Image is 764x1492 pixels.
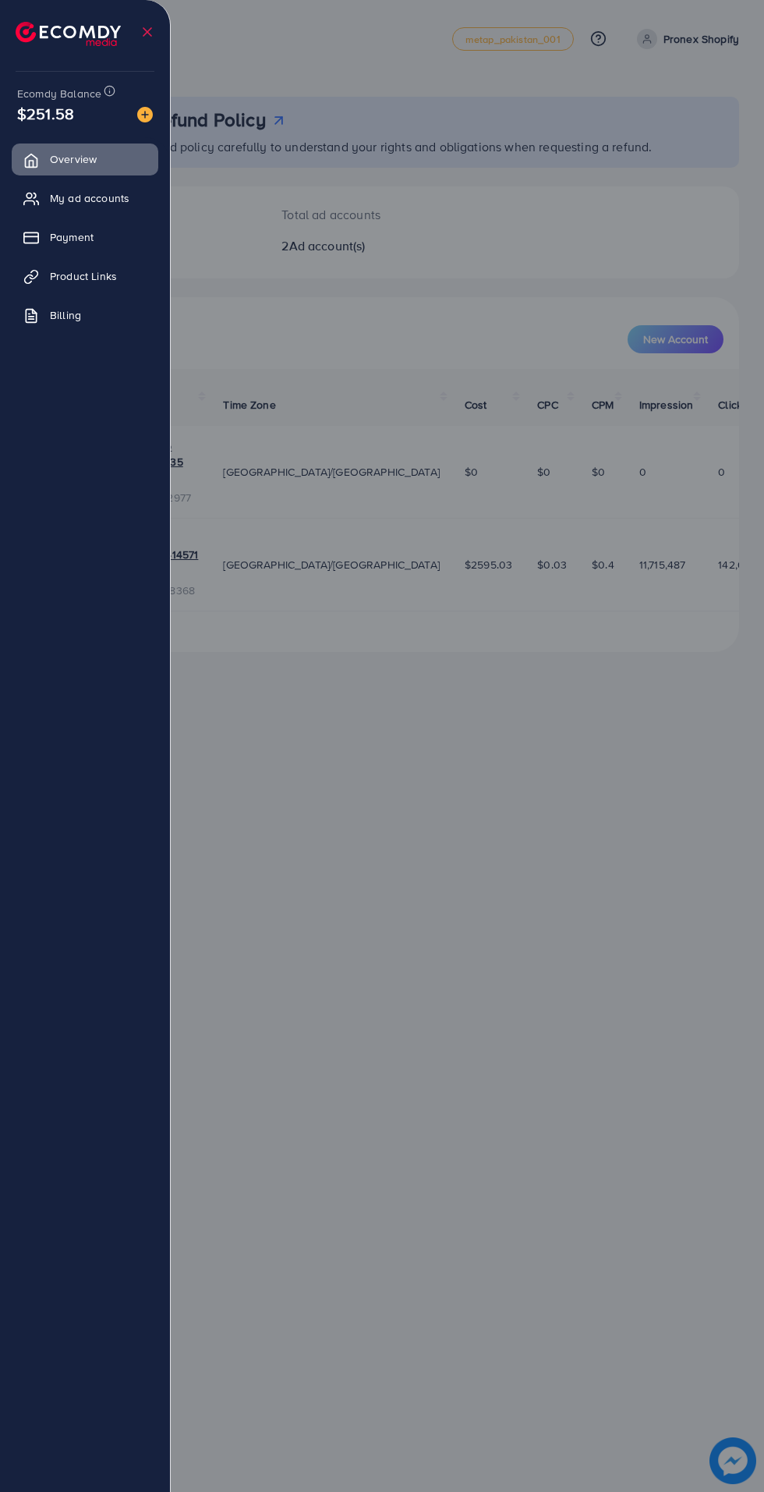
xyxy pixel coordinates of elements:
a: Payment [12,221,158,253]
span: Ecomdy Balance [17,86,101,101]
img: image [137,107,153,122]
span: Billing [50,307,81,323]
span: My ad accounts [50,190,129,206]
span: $251.58 [17,102,74,125]
img: logo [16,22,121,46]
span: Product Links [50,268,117,284]
a: Product Links [12,260,158,292]
span: Overview [50,151,97,167]
a: Overview [12,144,158,175]
span: Payment [50,229,94,245]
a: Billing [12,299,158,331]
a: My ad accounts [12,183,158,214]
